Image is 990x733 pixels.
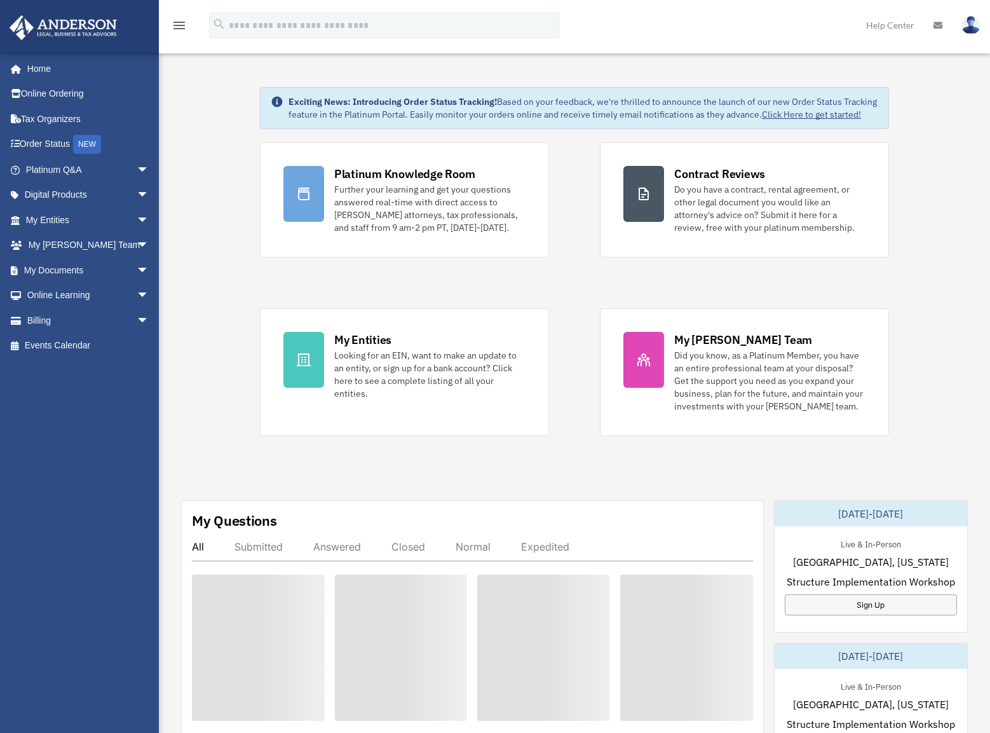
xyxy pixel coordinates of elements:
[9,308,168,333] a: Billingarrow_drop_down
[674,183,865,234] div: Do you have a contract, rental agreement, or other legal document you would like an attorney's ad...
[787,574,955,589] span: Structure Implementation Workshop
[9,81,168,107] a: Online Ordering
[9,207,168,233] a: My Entitiesarrow_drop_down
[137,207,162,233] span: arrow_drop_down
[9,283,168,308] a: Online Learningarrow_drop_down
[334,332,391,348] div: My Entities
[234,540,283,553] div: Submitted
[137,257,162,284] span: arrow_drop_down
[9,182,168,208] a: Digital Productsarrow_drop_down
[192,540,204,553] div: All
[961,16,980,34] img: User Pic
[600,142,889,257] a: Contract Reviews Do you have a contract, rental agreement, or other legal document you would like...
[674,166,765,182] div: Contract Reviews
[192,511,277,530] div: My Questions
[831,679,911,692] div: Live & In-Person
[674,332,812,348] div: My [PERSON_NAME] Team
[793,697,949,712] span: [GEOGRAPHIC_DATA], [US_STATE]
[6,15,121,40] img: Anderson Advisors Platinum Portal
[9,106,168,132] a: Tax Organizers
[260,308,549,436] a: My Entities Looking for an EIN, want to make an update to an entity, or sign up for a bank accoun...
[334,166,475,182] div: Platinum Knowledge Room
[288,96,497,107] strong: Exciting News: Introducing Order Status Tracking!
[137,283,162,309] span: arrow_drop_down
[9,132,168,158] a: Order StatusNEW
[391,540,425,553] div: Closed
[831,537,911,550] div: Live & In-Person
[9,56,162,81] a: Home
[334,349,526,400] div: Looking for an EIN, want to make an update to an entity, or sign up for a bank account? Click her...
[9,233,168,258] a: My [PERSON_NAME] Teamarrow_drop_down
[762,109,861,120] a: Click Here to get started!
[787,716,955,732] span: Structure Implementation Workshop
[334,183,526,234] div: Further your learning and get your questions answered real-time with direct access to [PERSON_NAM...
[775,501,968,526] div: [DATE]-[DATE]
[137,157,162,183] span: arrow_drop_down
[9,257,168,283] a: My Documentsarrow_drop_down
[172,18,187,33] i: menu
[775,643,968,669] div: [DATE]-[DATE]
[288,95,878,121] div: Based on your feedback, we're thrilled to announce the launch of our new Order Status Tracking fe...
[73,135,101,154] div: NEW
[793,554,949,570] span: [GEOGRAPHIC_DATA], [US_STATE]
[212,17,226,31] i: search
[313,540,361,553] div: Answered
[456,540,491,553] div: Normal
[172,22,187,33] a: menu
[674,349,865,413] div: Did you know, as a Platinum Member, you have an entire professional team at your disposal? Get th...
[9,333,168,359] a: Events Calendar
[260,142,549,257] a: Platinum Knowledge Room Further your learning and get your questions answered real-time with dire...
[137,233,162,259] span: arrow_drop_down
[137,182,162,209] span: arrow_drop_down
[600,308,889,436] a: My [PERSON_NAME] Team Did you know, as a Platinum Member, you have an entire professional team at...
[9,157,168,182] a: Platinum Q&Aarrow_drop_down
[137,308,162,334] span: arrow_drop_down
[521,540,569,553] div: Expedited
[785,594,958,615] a: Sign Up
